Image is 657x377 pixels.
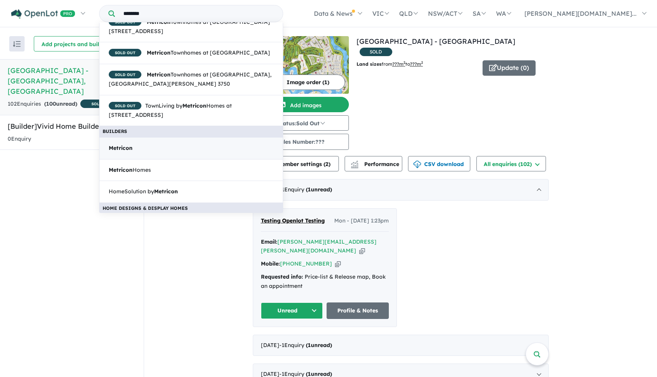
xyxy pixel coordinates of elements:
[116,5,281,22] input: Try estate name, suburb, builder or developer
[261,302,323,319] button: Unread
[335,260,341,268] button: Copy
[261,273,303,280] strong: Requested info:
[253,115,349,131] button: Status:Sold Out
[357,61,382,67] b: Land sizes
[408,156,470,171] button: CSV download
[147,49,171,56] strong: Metricon
[357,60,477,68] p: from
[99,42,283,64] a: SOLD OUT MetriconTownhomes at [GEOGRAPHIC_DATA]
[253,134,349,150] button: Sales Number:???
[351,161,358,165] img: line-chart.svg
[109,18,274,36] span: Townhomes at [GEOGRAPHIC_DATA][STREET_ADDRESS]
[154,188,178,195] strong: Metricon
[99,159,283,181] a: MetriconHomes
[8,121,136,131] h5: [Builder] Vivid Home Builders
[279,342,332,349] span: - 1 Enquir y
[345,156,402,171] button: Performance
[334,216,389,226] span: Mon - [DATE] 1:23pm
[8,65,136,96] h5: [GEOGRAPHIC_DATA] - [GEOGRAPHIC_DATA] , [GEOGRAPHIC_DATA]
[109,166,133,173] strong: Metricon
[13,41,21,47] img: sort.svg
[109,102,141,110] span: SOLD OUT
[359,247,365,255] button: Copy
[253,179,549,201] div: [DATE]
[99,11,283,43] a: SOLD OUT MetriconTownhomes at [GEOGRAPHIC_DATA][STREET_ADDRESS]
[476,156,546,171] button: All enquiries (102)
[182,102,206,109] strong: Metricon
[413,161,421,168] img: download icon
[308,342,311,349] span: 1
[261,238,377,254] a: [PERSON_NAME][EMAIL_ADDRESS][PERSON_NAME][DOMAIN_NAME]
[410,61,423,67] u: ???m
[403,60,405,65] sup: 2
[352,161,399,168] span: Performance
[261,217,325,224] span: Testing Openlot Testing
[306,342,332,349] strong: ( unread)
[8,135,31,144] div: 0 Enquir y
[80,100,113,108] span: SOLD
[271,75,345,90] button: Image order (1)
[99,137,283,159] a: Metricon
[261,260,280,267] strong: Mobile:
[308,186,311,193] span: 1
[483,60,536,76] button: Update (0)
[279,186,332,193] span: - 1 Enquir y
[253,335,549,356] div: [DATE]
[46,100,56,107] span: 100
[253,36,349,94] img: Sanctuary Lakes Estate - Point Cook
[103,205,188,211] b: Home Designs & Display Homes
[357,37,515,46] a: [GEOGRAPHIC_DATA] - [GEOGRAPHIC_DATA]
[8,100,113,109] div: 102 Enquir ies
[325,161,328,168] span: 2
[99,64,283,95] a: SOLD OUT MetriconTownhomes at [GEOGRAPHIC_DATA], [GEOGRAPHIC_DATA][PERSON_NAME] 3750
[261,216,325,226] a: Testing Openlot Testing
[109,166,151,175] span: Homes
[109,187,178,196] span: HomeSolution by
[360,48,392,56] span: SOLD
[109,48,270,58] span: Townhomes at [GEOGRAPHIC_DATA]
[44,100,77,107] strong: ( unread)
[405,61,423,67] span: to
[421,60,423,65] sup: 2
[280,260,332,267] a: [PHONE_NUMBER]
[147,71,171,78] strong: Metricon
[253,156,339,171] button: Team member settings (2)
[524,10,637,17] span: [PERSON_NAME][DOMAIN_NAME]...
[253,97,349,112] button: Add images
[261,272,389,291] div: Price-list & Release map, Book an appointment
[351,163,358,168] img: bar-chart.svg
[109,71,141,78] span: SOLD OUT
[392,61,405,67] u: ??? m
[109,70,274,89] span: Townhomes at [GEOGRAPHIC_DATA], [GEOGRAPHIC_DATA][PERSON_NAME] 3750
[99,181,283,203] a: HomeSolution byMetricon
[34,36,118,51] button: Add projects and builders
[327,302,389,319] a: Profile & Notes
[147,18,171,25] strong: Metricon
[261,238,277,245] strong: Email:
[103,128,127,134] b: Builders
[306,186,332,193] strong: ( unread)
[109,49,141,56] span: SOLD OUT
[11,9,75,19] img: Openlot PRO Logo White
[109,144,133,151] strong: Metricon
[99,95,283,126] a: SOLD OUTTownLiving byMetriconHomes at [STREET_ADDRESS]
[109,101,274,120] span: TownLiving by Homes at [STREET_ADDRESS]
